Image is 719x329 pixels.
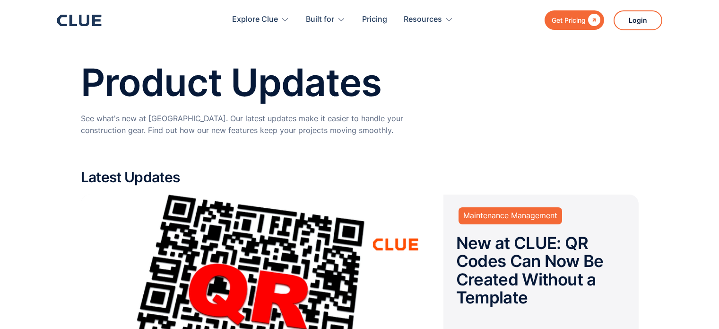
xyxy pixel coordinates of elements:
div: Explore Clue [232,5,289,35]
div:  [586,14,600,26]
p: See what's new at [GEOGRAPHIC_DATA]. Our latest updates make it easier to handle your constructio... [81,113,450,136]
div: Resources [404,5,442,35]
div: Get Pricing [552,14,586,26]
div: Explore Clue [232,5,278,35]
a: Login [614,10,662,30]
div: Resources [404,5,453,35]
div: Built for [306,5,346,35]
h2: New at CLUE: QR Codes Can Now Be Created Without a Template [456,234,626,307]
a: Pricing [362,5,387,35]
h2: Latest Updates [81,169,639,185]
div: Built for [306,5,334,35]
h1: Product Updates [81,62,639,103]
a: Maintenance Management [459,207,562,224]
a: Get Pricing [545,10,604,30]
